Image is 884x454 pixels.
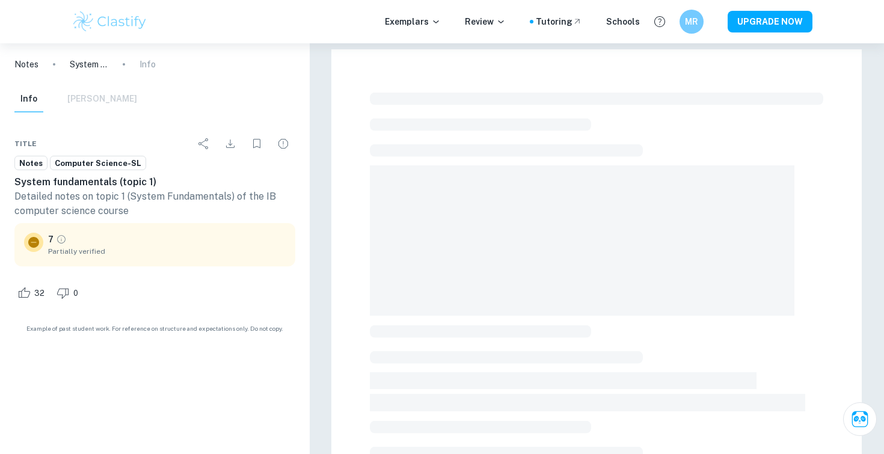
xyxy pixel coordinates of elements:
a: Notes [14,156,48,171]
span: Title [14,138,37,149]
span: Partially verified [48,246,286,257]
span: Computer Science-SL [51,158,146,170]
img: Clastify logo [72,10,148,34]
div: Download [218,132,242,156]
div: Bookmark [245,132,269,156]
span: 32 [28,287,51,299]
div: Dislike [54,283,85,302]
a: Schools [606,15,640,28]
a: Grade partially verified [56,234,67,245]
a: Notes [14,58,38,71]
p: Detailed notes on topic 1 (System Fundamentals) of the IB computer science course [14,189,295,218]
a: Computer Science-SL [50,156,146,171]
button: MR [680,10,704,34]
p: System fundamentals (topic 1) [70,58,108,71]
h6: System fundamentals (topic 1) [14,175,295,189]
span: Example of past student work. For reference on structure and expectations only. Do not copy. [14,324,295,333]
div: Share [192,132,216,156]
button: Ask Clai [843,402,877,436]
p: Exemplars [385,15,441,28]
h6: MR [685,15,699,28]
button: Help and Feedback [649,11,670,32]
div: Report issue [271,132,295,156]
button: Info [14,86,43,112]
button: UPGRADE NOW [728,11,812,32]
p: 7 [48,233,54,246]
p: Info [140,58,156,71]
p: Review [465,15,506,28]
a: Tutoring [536,15,582,28]
div: Like [14,283,51,302]
span: Notes [15,158,47,170]
span: 0 [67,287,85,299]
